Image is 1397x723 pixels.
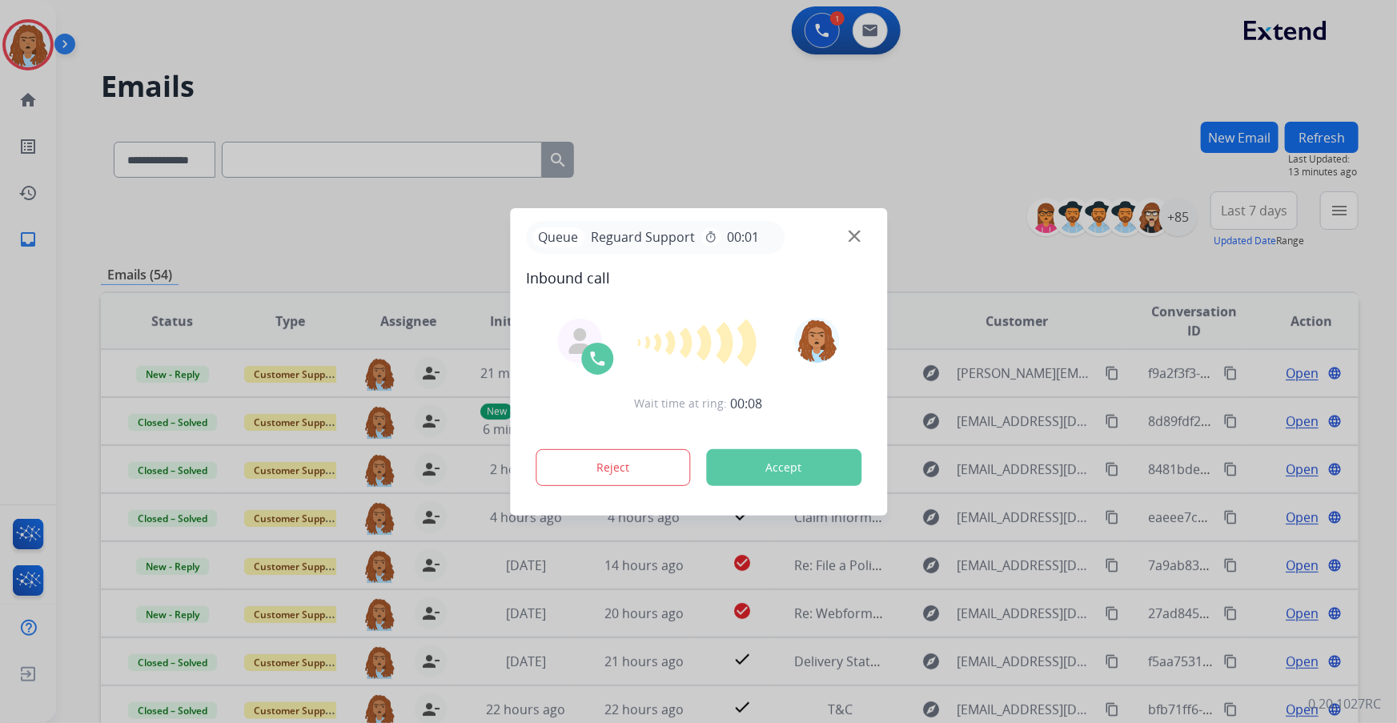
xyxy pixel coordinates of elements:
img: call-icon [588,349,607,368]
span: Wait time at ring: [635,396,728,412]
p: 0.20.1027RC [1308,694,1381,713]
mat-icon: timer [705,231,717,243]
span: Reguard Support [584,227,701,247]
p: Queue [532,227,584,247]
img: close-button [849,230,861,242]
button: Reject [536,449,691,486]
button: Accept [706,449,861,486]
span: 00:08 [731,394,763,413]
img: avatar [795,318,840,363]
span: 00:01 [727,227,759,247]
span: Inbound call [526,267,871,289]
img: agent-avatar [567,328,592,354]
